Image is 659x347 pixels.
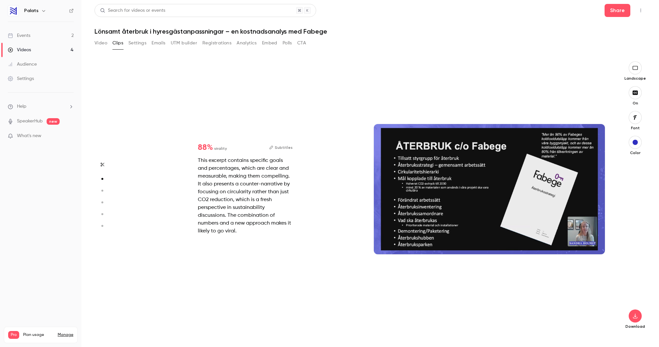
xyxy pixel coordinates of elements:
[636,5,646,16] button: Top Bar Actions
[95,38,107,48] button: Video
[297,38,306,48] button: CTA
[198,144,213,151] span: 88 %
[262,38,277,48] button: Embed
[100,7,165,14] div: Search for videos or events
[8,331,19,339] span: Pro
[625,101,646,106] p: On
[214,146,227,151] span: virality
[8,6,19,16] img: Palats
[8,75,34,82] div: Settings
[58,332,73,338] a: Manage
[23,332,54,338] span: Plan usage
[128,38,146,48] button: Settings
[605,4,630,17] button: Share
[24,8,38,14] h6: Palats
[625,125,646,131] p: Font
[283,38,292,48] button: Polls
[8,32,30,39] div: Events
[624,76,646,81] p: Landscape
[112,38,123,48] button: Clips
[237,38,257,48] button: Analytics
[152,38,165,48] button: Emails
[171,38,197,48] button: UTM builder
[202,38,231,48] button: Registrations
[8,61,37,68] div: Audience
[8,103,74,110] li: help-dropdown-opener
[625,150,646,155] p: Color
[17,103,26,110] span: Help
[66,133,74,139] iframe: Noticeable Trigger
[95,27,646,35] h1: Lönsamt återbruk i hyresgästanpassningar – en kostnadsanalys med Fabege
[47,118,60,125] span: new
[17,133,41,139] span: What's new
[269,144,293,151] button: Subtitles
[17,118,43,125] a: SpeakerHub
[198,157,293,235] div: This excerpt contains specific goals and percentages, which are clear and measurable, making them...
[8,47,31,53] div: Videos
[625,324,646,329] p: Download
